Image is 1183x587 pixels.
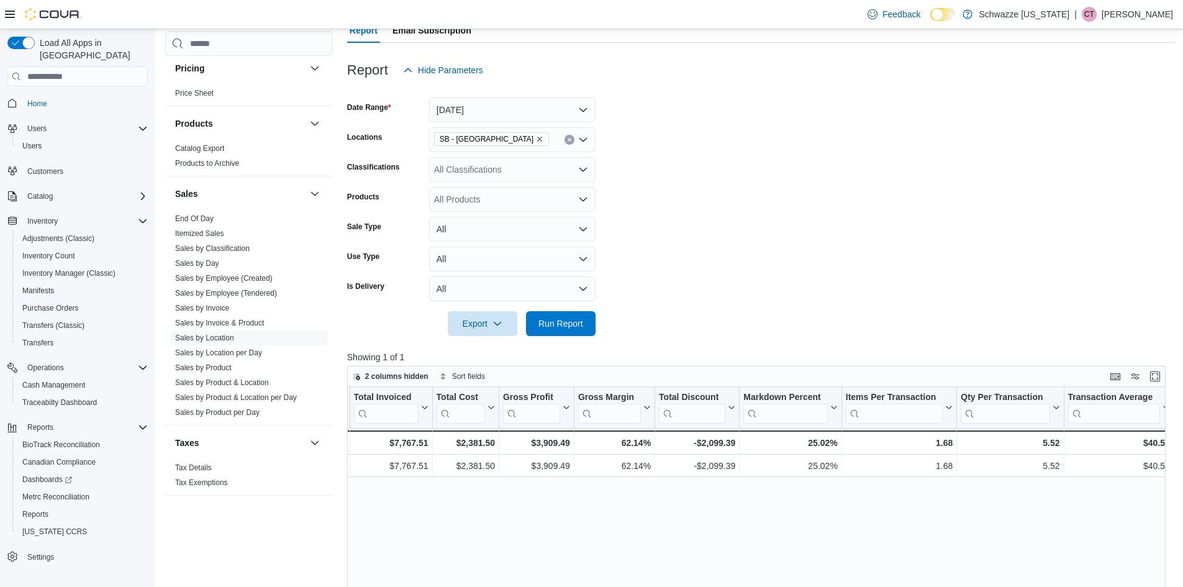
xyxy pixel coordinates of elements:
span: Inventory Count [17,248,148,263]
span: Traceabilty Dashboard [22,398,97,407]
span: Email Subscription [392,18,471,43]
a: Manifests [17,283,59,298]
div: Transaction Average [1067,392,1159,404]
span: [US_STATE] CCRS [22,527,87,537]
button: All [429,247,596,271]
a: Sales by Product per Day [175,408,260,417]
div: $2,381.50 [436,458,494,473]
div: Gross Margin [578,392,641,424]
span: Sales by Invoice & Product [175,318,264,328]
span: Sales by Employee (Created) [175,273,273,283]
span: Transfers [22,338,53,348]
a: Metrc Reconciliation [17,489,94,504]
span: Traceabilty Dashboard [17,395,148,410]
button: Customers [2,162,153,180]
button: Inventory Manager (Classic) [12,265,153,282]
span: Adjustments (Classic) [22,234,94,243]
button: 2 columns hidden [348,369,433,384]
div: $2,381.50 [436,435,494,450]
span: End Of Day [175,214,214,224]
button: Canadian Compliance [12,453,153,471]
div: Pricing [165,86,332,106]
span: Home [22,95,148,111]
p: | [1074,7,1077,22]
span: Inventory [22,214,148,229]
button: Sales [175,188,305,200]
span: Sales by Location per Day [175,348,262,358]
button: Reports [12,506,153,523]
span: Manifests [22,286,54,296]
a: Purchase Orders [17,301,84,316]
a: Adjustments (Classic) [17,231,99,246]
button: Hide Parameters [398,58,488,83]
button: Open list of options [578,135,588,145]
a: Cash Management [17,378,90,393]
button: Enter fullscreen [1148,369,1163,384]
span: Purchase Orders [22,303,79,313]
button: Purchase Orders [12,299,153,317]
div: Items Per Transaction [846,392,943,424]
span: Adjustments (Classic) [17,231,148,246]
img: Cova [25,8,81,20]
button: All [429,217,596,242]
div: $7,767.51 [353,458,428,473]
button: Gross Profit [503,392,570,424]
span: Catalog Export [175,143,224,153]
span: Customers [22,163,148,179]
button: Sort fields [435,369,490,384]
div: Gross Margin [578,392,641,404]
span: Price Sheet [175,88,214,98]
a: Sales by Product [175,363,232,372]
h3: Pricing [175,62,204,75]
span: Reports [22,420,148,435]
span: Inventory [27,216,58,226]
button: Gross Margin [578,392,651,424]
span: CT [1084,7,1094,22]
span: Inventory Count [22,251,75,261]
span: Itemized Sales [175,229,224,239]
div: Clinton Temple [1082,7,1097,22]
div: -$2,099.39 [659,458,735,473]
a: Inventory Count [17,248,80,263]
span: Canadian Compliance [22,457,96,467]
button: Inventory [22,214,63,229]
span: Sales by Product [175,363,232,373]
div: Total Cost [436,392,484,424]
a: Itemized Sales [175,229,224,238]
span: Dashboards [22,475,72,485]
div: 1.68 [846,458,953,473]
a: Traceabilty Dashboard [17,395,102,410]
button: Transfers [12,334,153,352]
div: Gross Profit [503,392,560,424]
span: Home [27,99,47,109]
a: Sales by Product & Location per Day [175,393,297,402]
div: 25.02% [743,458,837,473]
span: Metrc Reconciliation [17,489,148,504]
span: Feedback [882,8,920,20]
a: Feedback [863,2,925,27]
div: $3,909.49 [503,435,570,450]
a: Tax Exemptions [175,478,228,487]
a: Home [22,96,52,111]
button: Open list of options [578,194,588,204]
div: Qty Per Transaction [961,392,1049,404]
div: Total Discount [659,392,725,404]
button: Products [307,116,322,131]
span: Reports [22,509,48,519]
label: Date Range [347,102,391,112]
h3: Taxes [175,437,199,449]
span: Customers [27,166,63,176]
a: Price Sheet [175,89,214,98]
div: 5.52 [961,458,1059,473]
span: Inventory Manager (Classic) [17,266,148,281]
span: Transfers [17,335,148,350]
span: Sales by Invoice [175,303,229,313]
button: Transfers (Classic) [12,317,153,334]
button: All [429,276,596,301]
div: Gross Profit [503,392,560,404]
button: Markdown Percent [743,392,837,424]
button: Transaction Average [1067,392,1169,424]
button: Metrc Reconciliation [12,488,153,506]
button: [DATE] [429,98,596,122]
button: Settings [2,548,153,566]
